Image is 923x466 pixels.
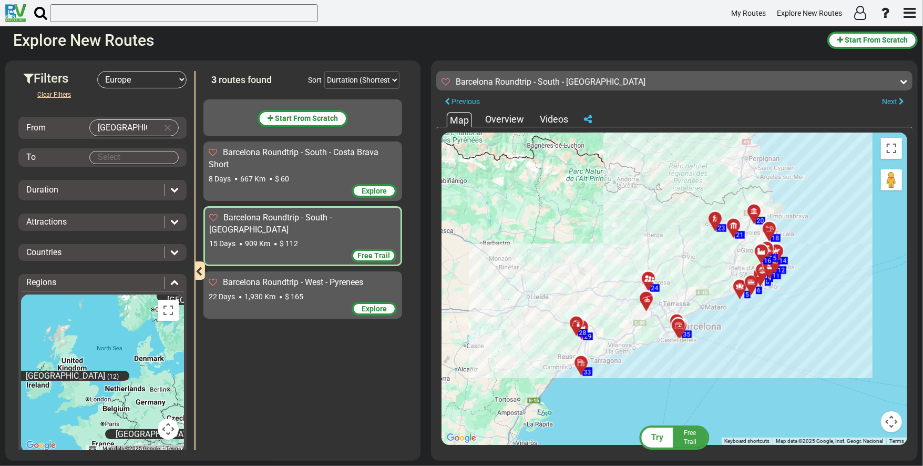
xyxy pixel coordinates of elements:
a: Terms (opens in new tab) [166,445,181,451]
button: Map camera controls [158,419,179,440]
span: My Routes [731,9,766,17]
span: Explore [362,305,387,313]
span: To [26,152,36,162]
span: 11 [773,271,780,279]
button: Toggle fullscreen view [158,300,179,321]
span: 8 Days [209,175,231,183]
span: 909 Km [245,239,270,248]
input: Select [90,151,178,164]
a: My Routes [726,3,771,24]
span: 5 [746,291,750,298]
span: 24 [651,284,659,291]
sapn: Barcelona Roundtrip - South - [GEOGRAPHIC_DATA] [456,77,645,87]
button: Start From Scratch [827,32,918,49]
span: 12 [778,266,785,273]
div: Sort [308,75,322,85]
span: Countries [26,247,61,257]
button: Clear Filters [29,88,79,101]
span: Free Trail [684,429,696,445]
div: Barcelona Roundtrip - South - [GEOGRAPHIC_DATA] 15 Days 909 Km $ 112 Free Trail [203,206,402,267]
span: 18 [772,234,780,241]
span: [GEOGRAPHIC_DATA] [116,429,195,439]
div: Map [447,112,472,127]
span: From [26,123,46,133]
a: Terms (opens in new tab) [889,438,904,444]
button: Start From Scratch [258,110,348,127]
span: [GEOGRAPHIC_DATA] / [GEOGRAPHIC_DATA] [167,285,257,305]
button: Previous [436,95,488,109]
span: Start From Scratch [845,36,908,44]
span: $ 112 [280,239,298,248]
div: Overview [483,113,527,126]
span: Map data ©2025 Google, Inst. Geogr. Nacional [776,438,883,444]
span: 14 [780,257,787,264]
span: 9 [768,275,772,282]
span: 15 [770,254,777,261]
span: Explore New Routes [777,9,842,17]
button: Drag Pegman onto the map to open Street View [881,169,902,190]
span: 6 [757,287,761,294]
span: [GEOGRAPHIC_DATA] [26,371,105,381]
img: Google [24,439,58,452]
span: 23 [718,224,725,231]
span: 1,930 Km [244,292,275,301]
span: $ 165 [285,292,303,301]
img: Google [444,431,479,445]
div: Barcelona Roundtrip - West - Pyrenees 22 Days 1,930 Km $ 165 Explore [203,271,402,319]
span: 16 [764,257,772,264]
span: 35 [683,330,691,338]
button: Keyboard shortcuts [89,445,96,452]
span: Try [651,432,663,442]
span: routes found [219,74,272,85]
span: Explore [362,187,387,195]
div: Videos [537,113,571,126]
div: Explore [352,184,397,198]
span: 28 [579,329,587,336]
span: (12) [107,373,119,381]
div: Countries [21,247,184,259]
span: Duration [26,185,58,195]
span: 3 [211,74,217,85]
div: Duration [21,184,184,196]
div: Explore [352,302,397,316]
span: 33 [584,368,591,376]
button: Toggle fullscreen view [881,138,902,159]
div: Attractions [21,216,184,228]
img: RvPlanetLogo.png [5,4,26,22]
span: 15 Days [209,239,235,248]
span: Map data ©2025 Google [102,445,160,451]
a: Open this area in Google Maps (opens a new window) [444,431,479,445]
span: $ 60 [275,175,289,183]
button: Clear Input [160,120,176,136]
div: Free Trail [351,249,396,262]
button: Try FreeTrail [637,425,713,450]
span: Start From Scratch [275,114,338,123]
span: Next [882,97,897,106]
button: Next [874,95,912,109]
span: 667 Km [240,175,265,183]
span: Barcelona Roundtrip - West - Pyrenees [223,277,363,287]
div: Barcelona Roundtrip - South - Costa Brava Short 8 Days 667 Km $ 60 Explore [203,141,402,201]
button: Map camera controls [881,411,902,432]
h2: Explore New Routes [13,32,819,49]
span: 8 [766,278,770,286]
a: Open this area in Google Maps (opens a new window) [24,439,58,452]
span: Free Trail [357,251,390,260]
button: Keyboard shortcuts [724,438,770,445]
a: Explore New Routes [772,3,847,24]
span: Barcelona Roundtrip - South - [GEOGRAPHIC_DATA] [209,212,332,235]
span: Barcelona Roundtrip - South - Costa Brava Short [209,147,378,169]
span: 22 Days [209,292,235,301]
span: 29 [584,332,592,340]
span: 21 [736,231,744,238]
span: 20 [757,217,764,224]
div: Regions [21,277,184,289]
span: Attractions [26,217,67,227]
span: Regions [26,277,56,287]
span: Previous [452,97,480,106]
input: Select [90,120,157,136]
h3: Filters [24,72,97,85]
